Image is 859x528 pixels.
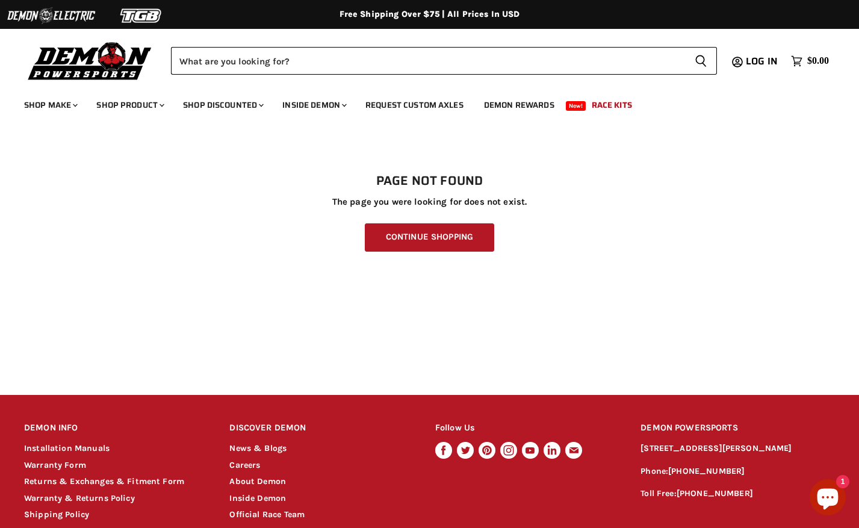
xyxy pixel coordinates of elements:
[668,466,745,476] a: [PHONE_NUMBER]
[685,47,717,75] button: Search
[24,443,110,453] a: Installation Manuals
[566,101,586,111] span: New!
[171,47,717,75] form: Product
[229,493,286,503] a: Inside Demon
[640,442,835,456] p: [STREET_ADDRESS][PERSON_NAME]
[229,476,286,486] a: About Demon
[15,88,826,117] ul: Main menu
[24,493,135,503] a: Warranty & Returns Policy
[740,56,785,67] a: Log in
[583,93,641,117] a: Race Kits
[174,93,271,117] a: Shop Discounted
[171,47,685,75] input: Search
[475,93,563,117] a: Demon Rewards
[24,460,86,470] a: Warranty Form
[24,197,835,207] p: The page you were looking for does not exist.
[229,443,287,453] a: News & Blogs
[746,54,778,69] span: Log in
[229,509,305,520] a: Official Race Team
[640,487,835,501] p: Toll Free:
[229,460,260,470] a: Careers
[6,4,96,27] img: Demon Electric Logo 2
[15,93,85,117] a: Shop Make
[273,93,354,117] a: Inside Demon
[24,174,835,188] h1: Page not found
[435,414,618,443] h2: Follow Us
[24,414,207,443] h2: DEMON INFO
[356,93,473,117] a: Request Custom Axles
[24,509,89,520] a: Shipping Policy
[229,414,412,443] h2: DISCOVER DEMON
[640,465,835,479] p: Phone:
[87,93,172,117] a: Shop Product
[96,4,187,27] img: TGB Logo 2
[807,55,829,67] span: $0.00
[640,414,835,443] h2: DEMON POWERSPORTS
[785,52,835,70] a: $0.00
[806,479,849,518] inbox-online-store-chat: Shopify online store chat
[24,39,156,82] img: Demon Powersports
[24,476,184,486] a: Returns & Exchanges & Fitment Form
[677,488,753,498] a: [PHONE_NUMBER]
[365,223,494,252] a: Continue Shopping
